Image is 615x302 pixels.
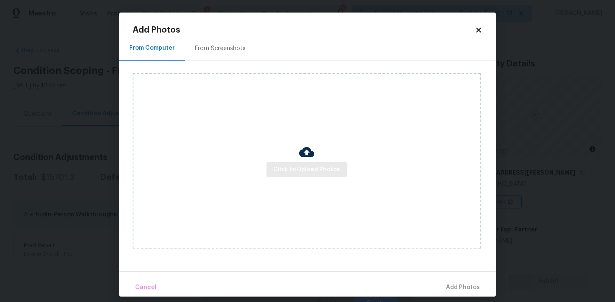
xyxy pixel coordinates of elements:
[299,145,314,160] img: Cloud Upload Icon
[129,44,175,52] div: From Computer
[195,44,246,53] div: From Screenshots
[135,282,156,293] span: Cancel
[273,165,340,175] span: Click to Upload Photos
[132,279,160,297] button: Cancel
[133,26,475,34] h2: Add Photos
[266,162,347,178] button: Click to Upload Photos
